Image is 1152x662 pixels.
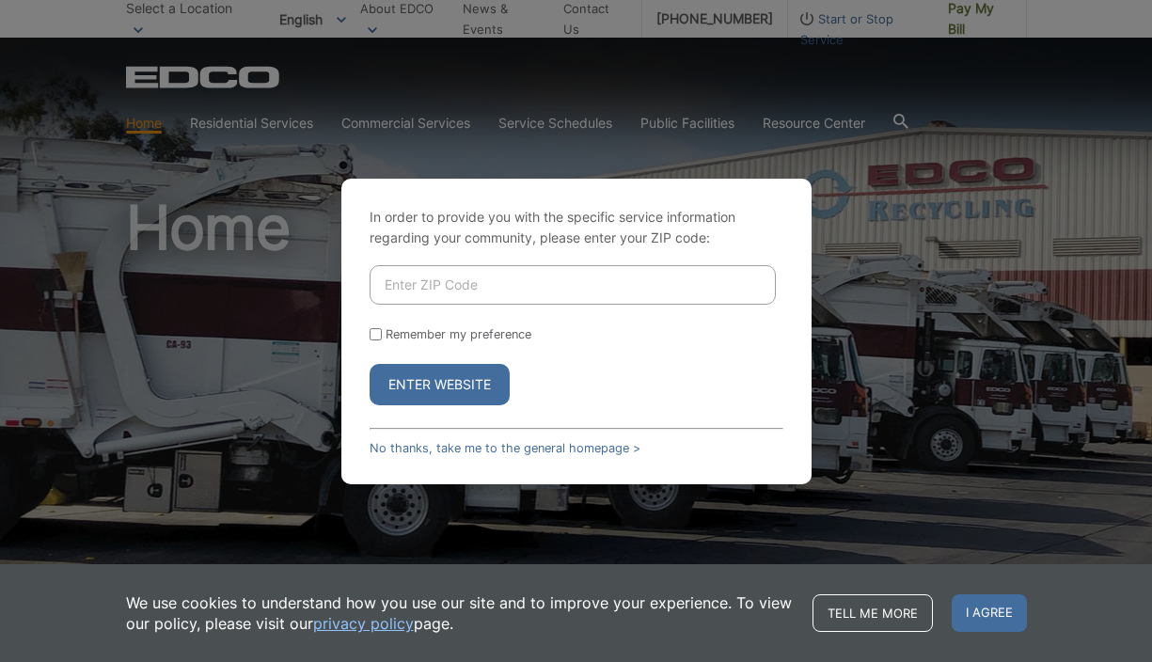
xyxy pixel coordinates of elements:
a: Tell me more [813,594,933,632]
a: privacy policy [313,613,414,634]
p: We use cookies to understand how you use our site and to improve your experience. To view our pol... [126,592,794,634]
label: Remember my preference [386,327,531,341]
button: Enter Website [370,364,510,405]
input: Enter ZIP Code [370,265,776,305]
p: In order to provide you with the specific service information regarding your community, please en... [370,207,783,248]
span: I agree [952,594,1027,632]
a: No thanks, take me to the general homepage > [370,441,640,455]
